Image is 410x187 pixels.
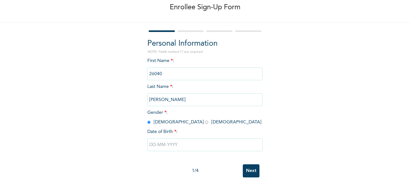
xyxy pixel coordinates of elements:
[147,93,263,106] input: Enter your last name
[147,110,261,124] span: Gender : [DEMOGRAPHIC_DATA] [DEMOGRAPHIC_DATA]
[147,38,263,50] h2: Personal Information
[147,58,263,76] span: First Name :
[147,84,263,102] span: Last Name :
[147,138,263,151] input: DD-MM-YYYY
[147,50,263,54] p: NOTE: Fields marked (*) are required
[170,2,241,13] p: Enrollee Sign-Up Form
[243,164,259,177] input: Next
[147,168,243,174] div: 1 / 4
[147,129,177,135] span: Date of Birth :
[147,67,263,80] input: Enter your first name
